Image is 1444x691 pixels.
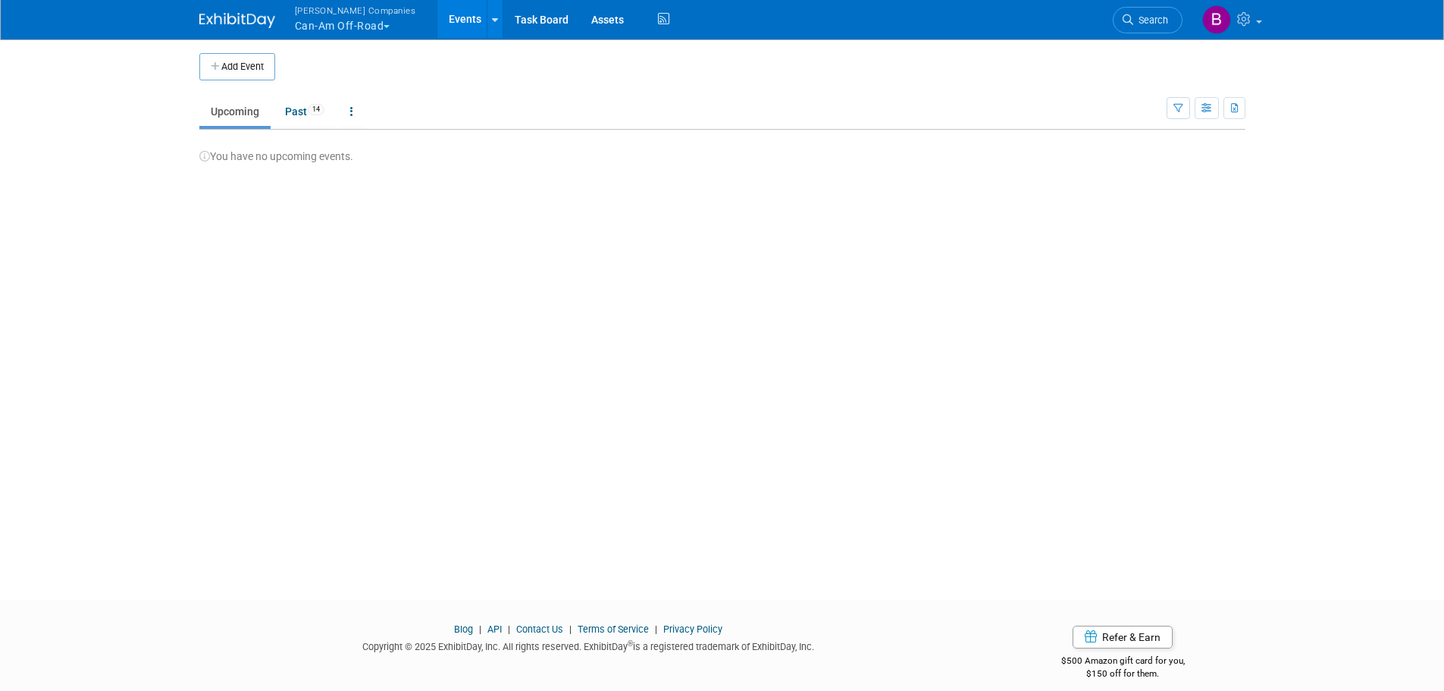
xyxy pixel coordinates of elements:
span: | [565,623,575,635]
a: Contact Us [516,623,563,635]
span: | [651,623,661,635]
span: You have no upcoming events. [199,150,353,162]
a: Upcoming [199,97,271,126]
a: Privacy Policy [663,623,722,635]
sup: ® [628,639,633,648]
div: $150 off for them. [1001,667,1245,680]
span: | [475,623,485,635]
img: ExhibitDay [199,13,275,28]
a: Terms of Service [578,623,649,635]
a: Blog [454,623,473,635]
span: 14 [308,104,324,115]
a: Refer & Earn [1073,626,1173,649]
a: API [487,623,502,635]
span: | [504,623,514,635]
a: Past14 [274,97,336,126]
div: $500 Amazon gift card for you, [1001,645,1245,680]
img: Barbara Brzezinska [1202,5,1231,34]
span: Search [1133,14,1168,26]
button: Add Event [199,53,275,80]
div: Copyright © 2025 ExhibitDay, Inc. All rights reserved. ExhibitDay is a registered trademark of Ex... [199,636,979,654]
a: Search [1113,7,1182,33]
span: [PERSON_NAME] Companies [295,2,416,18]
